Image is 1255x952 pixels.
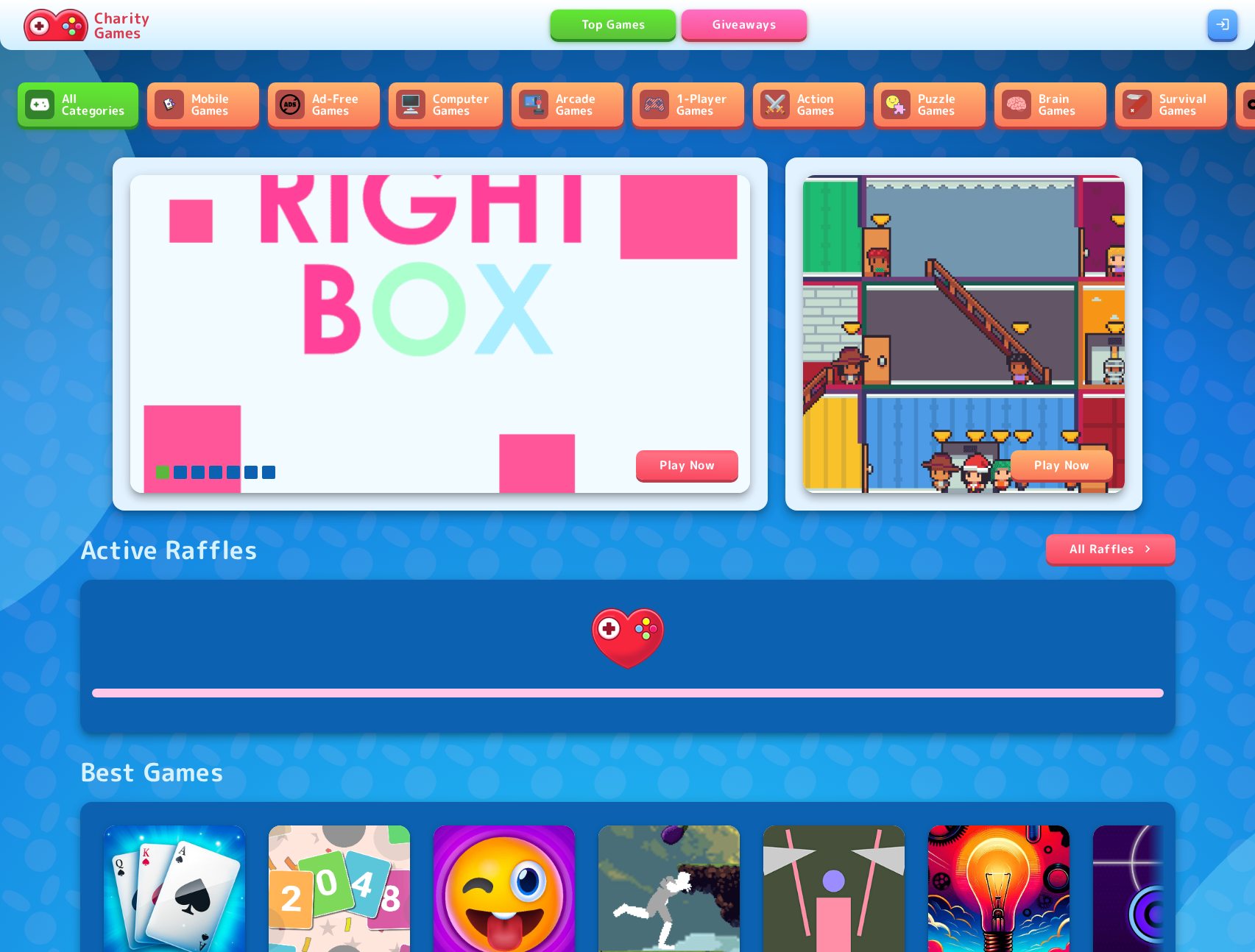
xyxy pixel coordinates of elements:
a: Arcade GamesArcade Games [512,82,623,127]
a: Play Now [803,175,1125,493]
a: Play Now [130,175,750,493]
a: Survival GamesSurvival Games [1115,82,1227,127]
a: Charity Games [18,6,155,44]
a: All Raffles [1046,534,1175,564]
a: Brain GamesBrain Games [994,82,1106,127]
p: Charity Games [94,10,149,40]
a: Ad-Free GamesAd-Free Games [268,82,380,127]
img: Hide and Seek [803,175,1125,493]
a: Puzzle GamesPuzzle Games [874,82,986,127]
a: All CategoriesAll Categories [18,82,138,127]
div: Play Now [636,450,738,480]
img: Right Box [130,175,750,493]
div: Best Games [80,756,225,787]
div: Play Now [1011,450,1113,480]
a: Computer GamesComputer Games [389,82,503,127]
a: Mobile GamesMobile Games [147,82,259,127]
div: Active Raffles [80,534,258,565]
img: Charity.Games [581,592,675,686]
a: Top Games [551,10,676,39]
a: Giveaways [682,10,807,39]
img: Charity.Games [24,9,88,41]
a: 1-Player Games1-Player Games [632,82,744,127]
a: Action GamesAction Games [753,82,865,127]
